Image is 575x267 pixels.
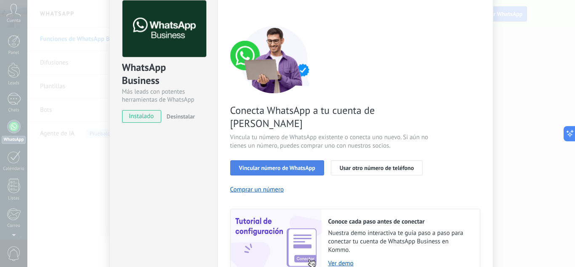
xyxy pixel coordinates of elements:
[230,133,431,150] span: Vincula tu número de WhatsApp existente o conecta uno nuevo. Si aún no tienes un número, puedes c...
[230,160,324,175] button: Vincular número de WhatsApp
[167,113,195,120] span: Desinstalar
[122,0,206,57] img: logo_main.png
[163,110,195,123] button: Desinstalar
[122,61,205,88] div: WhatsApp Business
[328,218,471,226] h2: Conoce cada paso antes de conectar
[230,104,431,130] span: Conecta WhatsApp a tu cuenta de [PERSON_NAME]
[239,165,315,171] span: Vincular número de WhatsApp
[230,186,284,194] button: Comprar un número
[230,26,319,93] img: connect number
[328,229,471,254] span: Nuestra demo interactiva te guía paso a paso para conectar tu cuenta de WhatsApp Business en Kommo.
[122,88,205,104] div: Más leads con potentes herramientas de WhatsApp
[340,165,414,171] span: Usar otro número de teléfono
[331,160,423,175] button: Usar otro número de teléfono
[122,110,161,123] span: instalado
